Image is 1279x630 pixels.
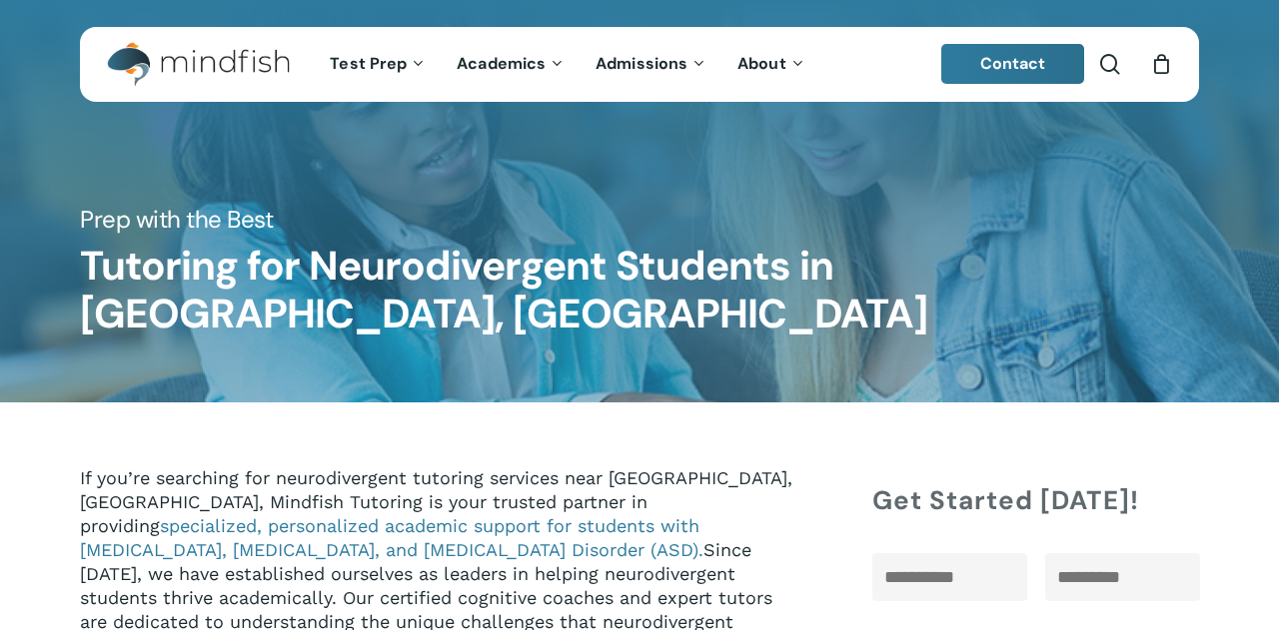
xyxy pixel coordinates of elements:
[980,53,1046,74] span: Contact
[442,56,581,73] a: Academics
[596,53,687,74] span: Admissions
[80,27,1199,102] header: Main Menu
[872,482,1199,518] h4: Get Started [DATE]!
[315,56,442,73] a: Test Prep
[457,53,546,74] span: Academics
[722,56,821,73] a: About
[315,27,820,102] nav: Main Menu
[330,53,407,74] span: Test Prep
[941,44,1085,84] a: Contact
[80,515,703,560] a: specialized, personalized academic support for students with [MEDICAL_DATA], [MEDICAL_DATA], and ...
[80,204,1198,236] h5: Prep with the Best
[737,53,786,74] span: About
[80,243,1198,338] h1: Tutoring for Neurodivergent Students in [GEOGRAPHIC_DATA], [GEOGRAPHIC_DATA]
[581,56,722,73] a: Admissions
